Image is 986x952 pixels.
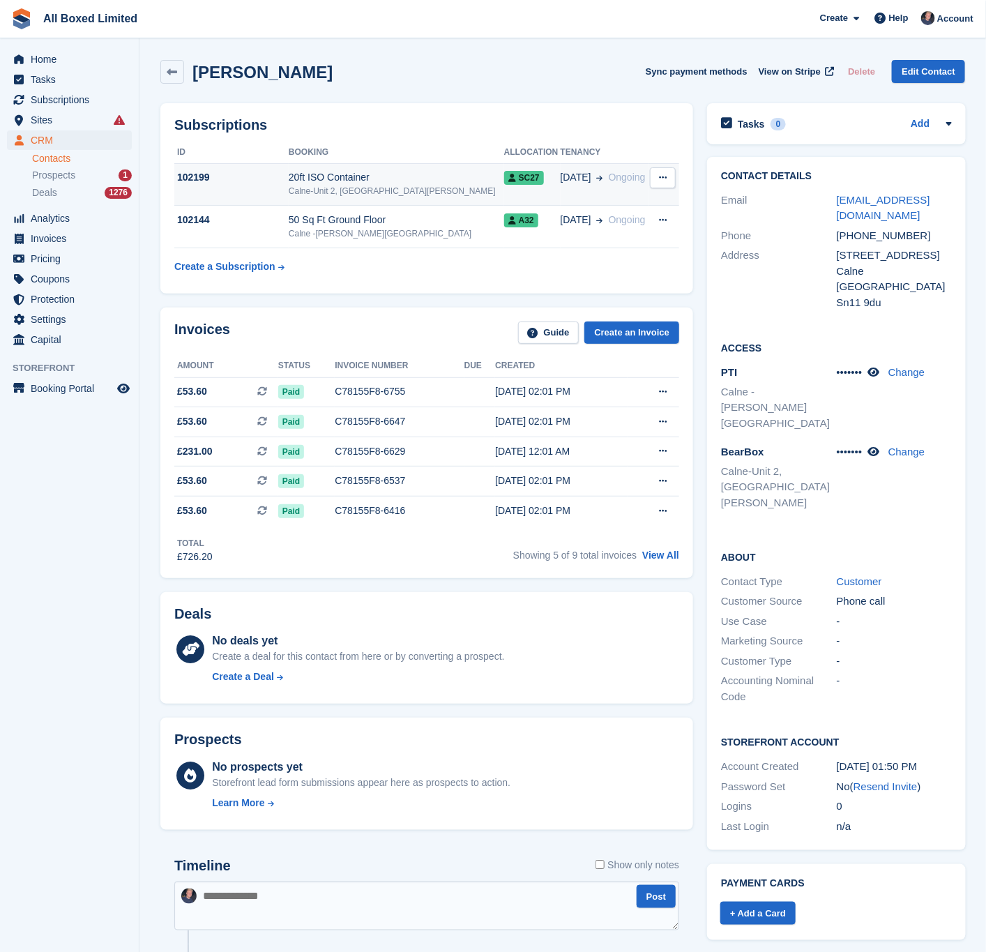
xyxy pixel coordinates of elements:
a: menu [7,310,132,329]
div: Total [177,537,213,550]
div: Create a Deal [212,670,274,684]
th: Status [278,355,335,377]
span: Deals [32,186,57,199]
div: Phone [721,228,837,244]
th: Due [464,355,496,377]
span: BearBox [721,446,764,458]
span: £53.60 [177,414,207,429]
div: C78155F8-6755 [335,384,464,399]
span: Sites [31,110,114,130]
div: C78155F8-6647 [335,414,464,429]
a: View All [642,550,679,561]
div: Customer Type [721,653,837,670]
a: Add [911,116,930,133]
th: Invoice number [335,355,464,377]
a: menu [7,110,132,130]
li: Calne-Unit 2, [GEOGRAPHIC_DATA][PERSON_NAME] [721,464,837,511]
div: Create a Subscription [174,259,275,274]
div: Use Case [721,614,837,630]
a: Guide [518,322,579,345]
div: Contact Type [721,574,837,590]
h2: Deals [174,606,211,622]
a: All Boxed Limited [38,7,143,30]
div: Password Set [721,779,837,795]
div: - [837,673,953,704]
a: menu [7,330,132,349]
div: 102144 [174,213,289,227]
div: [DATE] 02:01 PM [495,474,628,488]
a: + Add a Card [720,902,796,925]
a: Create a Subscription [174,254,285,280]
span: Help [889,11,909,25]
a: Create an Invoice [584,322,679,345]
div: Storefront lead form submissions appear here as prospects to action. [212,776,510,790]
h2: Prospects [174,732,242,748]
a: Change [888,366,925,378]
span: Paid [278,504,304,518]
span: Storefront [13,361,139,375]
span: £53.60 [177,504,207,518]
div: C78155F8-6629 [335,444,464,459]
a: menu [7,269,132,289]
div: Calne -[PERSON_NAME][GEOGRAPHIC_DATA] [289,227,504,240]
div: 50 Sq Ft Ground Floor [289,213,504,227]
span: PTI [721,366,737,378]
div: - [837,653,953,670]
a: Create a Deal [212,670,504,684]
a: menu [7,209,132,228]
a: [EMAIL_ADDRESS][DOMAIN_NAME] [837,194,930,222]
div: No [837,779,953,795]
img: stora-icon-8386f47178a22dfd0bd8f6a31ec36ba5ce8667c1dd55bd0f319d3a0aa187defe.svg [11,8,32,29]
span: Pricing [31,249,114,269]
div: Calne-Unit 2, [GEOGRAPHIC_DATA][PERSON_NAME] [289,185,504,197]
span: Subscriptions [31,90,114,109]
button: Post [637,885,676,908]
span: [DATE] [561,170,591,185]
span: Showing 5 of 9 total invoices [513,550,637,561]
th: Amount [174,355,278,377]
div: Sn11 9du [837,295,953,311]
button: Sync payment methods [646,60,748,83]
span: A32 [504,213,538,227]
a: menu [7,70,132,89]
a: menu [7,90,132,109]
a: View on Stripe [753,60,837,83]
div: Calne [837,264,953,280]
div: No prospects yet [212,759,510,776]
h2: Timeline [174,858,231,874]
a: Customer [837,575,882,587]
a: Contacts [32,152,132,165]
img: Dan Goss [921,11,935,25]
a: Change [888,446,925,458]
div: [DATE] 02:01 PM [495,414,628,429]
a: menu [7,50,132,69]
img: Dan Goss [181,889,197,904]
span: ••••••• [837,366,863,378]
div: No deals yet [212,633,504,649]
div: 1 [119,169,132,181]
div: 20ft ISO Container [289,170,504,185]
div: Address [721,248,837,310]
span: Coupons [31,269,114,289]
a: Deals 1276 [32,186,132,200]
span: Paid [278,474,304,488]
a: Edit Contact [892,60,965,83]
h2: Contact Details [721,171,952,182]
input: Show only notes [596,858,605,872]
span: £53.60 [177,474,207,488]
div: [PHONE_NUMBER] [837,228,953,244]
div: Learn More [212,796,264,810]
div: £726.20 [177,550,213,564]
div: [DATE] 12:01 AM [495,444,628,459]
th: ID [174,142,289,164]
th: Allocation [504,142,561,164]
h2: Access [721,340,952,354]
div: [DATE] 02:01 PM [495,504,628,518]
span: Ongoing [609,214,646,225]
div: Last Login [721,819,837,835]
th: Booking [289,142,504,164]
span: Protection [31,289,114,309]
a: Resend Invite [854,780,918,792]
div: 0 [837,799,953,815]
div: Customer Source [721,594,837,610]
